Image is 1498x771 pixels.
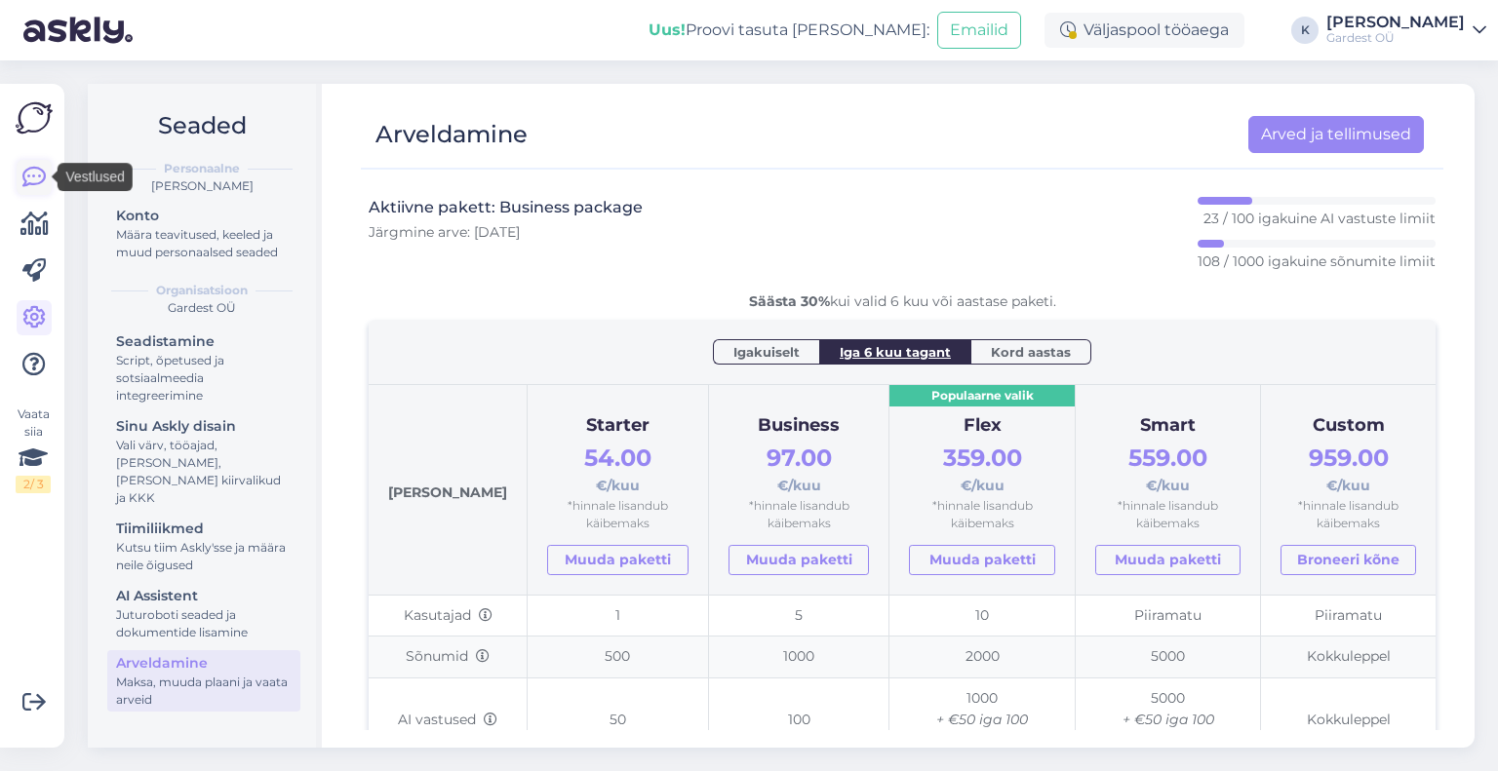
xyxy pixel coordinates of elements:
a: KontoMäära teavitused, keeled ja muud personaalsed seaded [107,203,300,264]
div: Sinu Askly disain [116,416,292,437]
td: 5000 [1075,678,1261,762]
span: 54.00 [584,443,651,472]
b: Personaalne [164,160,240,177]
td: 5000 [1075,636,1261,678]
td: 1000 [889,678,1076,762]
td: AI vastused [369,678,528,762]
a: ArveldamineMaksa, muuda plaani ja vaata arveid [107,650,300,712]
div: Gardest OÜ [1326,30,1465,46]
p: 23 / 100 igakuine AI vastuste limiit [1203,209,1436,228]
div: Starter [547,412,689,440]
div: €/kuu [909,440,1055,497]
i: + €50 iga 100 lisavastuse eest [1114,711,1222,750]
div: Maksa, muuda plaani ja vaata arveid [116,674,292,709]
div: Proovi tasuta [PERSON_NAME]: [649,19,929,42]
a: Arved ja tellimused [1248,116,1424,153]
a: [PERSON_NAME]Gardest OÜ [1326,15,1486,46]
td: 10 [889,595,1076,636]
div: K [1291,17,1319,44]
td: 50 [528,678,709,762]
td: Kokkuleppel [1261,678,1436,762]
div: AI Assistent [116,586,292,606]
span: 559.00 [1128,443,1207,472]
h3: Aktiivne pakett: Business package [369,197,643,218]
div: *hinnale lisandub käibemaks [1095,497,1242,533]
div: Flex [909,412,1055,440]
div: €/kuu [547,440,689,497]
i: + €50 iga 100 lisavastuse eest [928,711,1037,750]
div: Vali värv, tööajad, [PERSON_NAME], [PERSON_NAME] kiirvalikud ja KKK [116,437,292,507]
div: [PERSON_NAME] [388,405,507,575]
a: AI AssistentJuturoboti seaded ja dokumentide lisamine [107,583,300,644]
button: Emailid [937,12,1021,49]
b: Säästa 30% [749,292,830,310]
td: 1000 [708,636,889,678]
p: 108 / 1000 igakuine sõnumite limiit [1198,251,1436,271]
div: Kutsu tiim Askly'sse ja määra neile õigused [116,539,292,574]
button: Broneeri kõne [1281,545,1416,575]
div: Vestlused [58,163,133,191]
div: Seadistamine [116,331,292,352]
td: Kokkuleppel [1261,636,1436,678]
div: Määra teavitused, keeled ja muud personaalsed seaded [116,226,292,261]
div: Smart [1095,412,1242,440]
div: €/kuu [729,440,870,497]
span: Igakuiselt [733,342,800,362]
td: Kasutajad [369,595,528,636]
span: 97.00 [767,443,832,472]
td: 1 [528,595,709,636]
div: [PERSON_NAME] [103,177,300,195]
div: Business [729,412,870,440]
td: Sõnumid [369,636,528,678]
span: 959.00 [1309,443,1389,472]
td: 100 [708,678,889,762]
div: Gardest OÜ [103,299,300,317]
div: [PERSON_NAME] [1326,15,1465,30]
div: 2 / 3 [16,476,51,493]
td: 5 [708,595,889,636]
span: Kord aastas [991,342,1071,362]
b: Uus! [649,20,686,39]
div: Arveldamine [375,116,528,153]
td: 2000 [889,636,1076,678]
a: Muuda paketti [909,545,1055,575]
div: €/kuu [1095,440,1242,497]
div: Populaarne valik [889,385,1075,407]
span: Järgmine arve: [DATE] [369,223,520,241]
span: Iga 6 kuu tagant [840,342,951,362]
div: kui valid 6 kuu või aastase paketi. [369,291,1436,312]
td: Piiramatu [1075,595,1261,636]
b: Organisatsioon [156,282,248,299]
div: Arveldamine [116,653,292,674]
td: Piiramatu [1261,595,1436,636]
div: Vaata siia [16,405,51,493]
a: TiimiliikmedKutsu tiim Askly'sse ja määra neile õigused [107,516,300,577]
span: 359.00 [943,443,1022,472]
td: 500 [528,636,709,678]
div: Konto [116,206,292,226]
a: Sinu Askly disainVali värv, tööajad, [PERSON_NAME], [PERSON_NAME] kiirvalikud ja KKK [107,413,300,510]
a: Muuda paketti [547,545,689,575]
div: Tiimiliikmed [116,519,292,539]
a: SeadistamineScript, õpetused ja sotsiaalmeedia integreerimine [107,328,300,407]
h2: Seaded [103,107,300,144]
div: Custom [1281,412,1416,440]
a: Muuda paketti [729,545,870,575]
div: *hinnale lisandub käibemaks [1281,497,1416,533]
img: Askly Logo [16,99,53,136]
div: €/kuu [1281,440,1416,497]
div: Väljaspool tööaega [1045,13,1244,48]
a: Muuda paketti [1095,545,1242,575]
div: *hinnale lisandub käibemaks [547,497,689,533]
div: Script, õpetused ja sotsiaalmeedia integreerimine [116,352,292,405]
div: *hinnale lisandub käibemaks [909,497,1055,533]
div: Juturoboti seaded ja dokumentide lisamine [116,606,292,641]
div: *hinnale lisandub käibemaks [729,497,870,533]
